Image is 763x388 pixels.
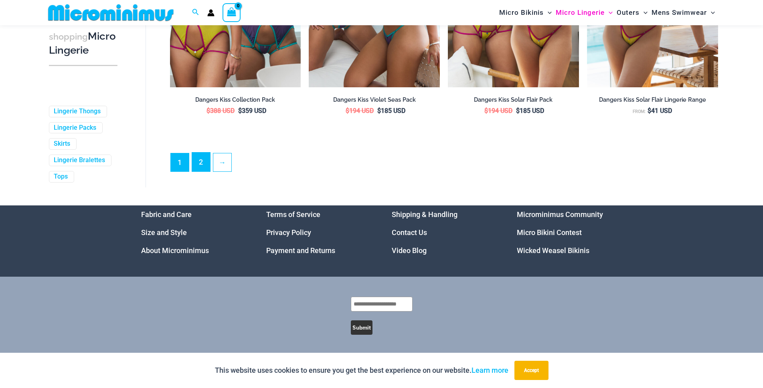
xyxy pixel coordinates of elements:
bdi: 41 USD [648,107,672,115]
nav: Menu [141,205,247,259]
a: Mens SwimwearMenu ToggleMenu Toggle [650,2,717,23]
span: Page 1 [171,153,189,171]
span: shopping [49,32,88,42]
a: Fabric and Care [141,210,192,219]
a: Dangers Kiss Solar Flair Pack [448,96,579,107]
span: $ [206,107,210,115]
aside: Footer Widget 4 [517,205,622,259]
nav: Menu [517,205,622,259]
aside: Footer Widget 3 [392,205,497,259]
span: $ [238,107,242,115]
a: Lingerie Bralettes [54,156,105,165]
span: Menu Toggle [640,2,648,23]
a: Micro Bikini Contest [517,228,582,237]
a: → [213,153,231,171]
h3: Micro Lingerie [49,30,117,57]
a: View Shopping Cart, empty [223,3,241,22]
p: This website uses cookies to ensure you get the best experience on our website. [215,364,508,376]
span: Mens Swimwear [652,2,707,23]
a: Contact Us [392,228,427,237]
nav: Menu [392,205,497,259]
span: Micro Bikinis [499,2,544,23]
a: Tops [54,173,68,181]
h2: Dangers Kiss Collection Pack [170,96,301,104]
img: MM SHOP LOGO FLAT [45,4,177,22]
a: Wicked Weasel Bikinis [517,246,589,255]
span: Menu Toggle [605,2,613,23]
span: $ [346,107,349,115]
span: Menu Toggle [544,2,552,23]
a: Shipping & Handling [392,210,457,219]
a: Size and Style [141,228,187,237]
a: Skirts [54,140,70,148]
bdi: 194 USD [346,107,374,115]
a: OutersMenu ToggleMenu Toggle [615,2,650,23]
nav: Menu [266,205,372,259]
a: Page 2 [192,153,210,171]
nav: Product Pagination [170,152,718,176]
a: Microminimus Community [517,210,603,219]
nav: Site Navigation [496,1,718,24]
a: Learn more [472,366,508,374]
span: $ [484,107,488,115]
a: Micro BikinisMenu ToggleMenu Toggle [497,2,554,23]
span: Menu Toggle [707,2,715,23]
aside: Footer Widget 2 [266,205,372,259]
a: Account icon link [207,9,215,16]
a: Video Blog [392,246,427,255]
a: Dangers Kiss Collection Pack [170,96,301,107]
button: Accept [514,361,548,380]
span: Outers [617,2,640,23]
a: Privacy Policy [266,228,311,237]
a: Search icon link [192,8,199,18]
span: From: [633,109,646,114]
bdi: 388 USD [206,107,235,115]
bdi: 185 USD [516,107,544,115]
a: Payment and Returns [266,246,335,255]
a: Terms of Service [266,210,320,219]
h2: Dangers Kiss Solar Flair Lingerie Range [587,96,718,104]
aside: Footer Widget 1 [141,205,247,259]
bdi: 194 USD [484,107,512,115]
bdi: 359 USD [238,107,266,115]
a: About Microminimus [141,246,209,255]
a: Micro LingerieMenu ToggleMenu Toggle [554,2,615,23]
a: Dangers Kiss Solar Flair Lingerie Range [587,96,718,107]
h2: Dangers Kiss Violet Seas Pack [309,96,440,104]
bdi: 185 USD [377,107,405,115]
a: Lingerie Thongs [54,107,101,116]
span: $ [377,107,381,115]
a: Lingerie Packs [54,124,96,132]
a: Dangers Kiss Violet Seas Pack [309,96,440,107]
h2: Dangers Kiss Solar Flair Pack [448,96,579,104]
button: Submit [351,320,372,335]
span: $ [648,107,651,115]
span: $ [516,107,520,115]
span: Micro Lingerie [556,2,605,23]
